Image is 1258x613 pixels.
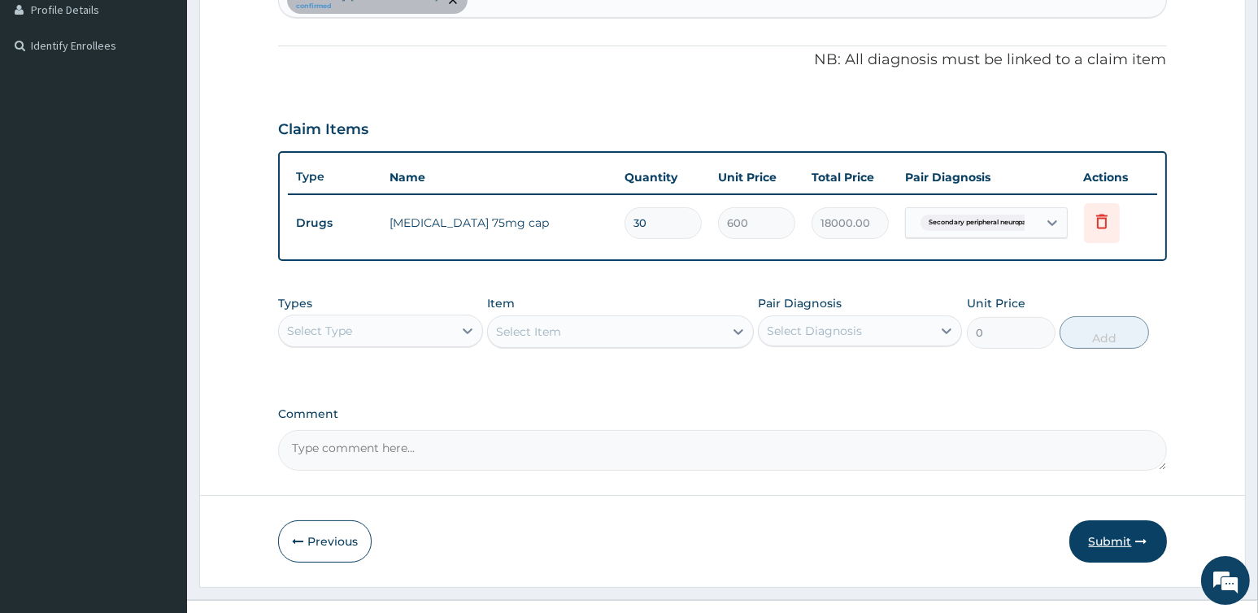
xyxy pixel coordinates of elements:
div: Minimize live chat window [267,8,306,47]
button: Submit [1069,520,1167,563]
img: d_794563401_company_1708531726252_794563401 [30,81,66,122]
button: Add [1060,316,1148,349]
small: confirmed [296,2,438,11]
div: Select Type [287,323,352,339]
th: Actions [1076,161,1157,193]
h3: Claim Items [278,121,368,139]
label: Types [278,297,312,311]
th: Pair Diagnosis [897,161,1076,193]
label: Unit Price [967,295,1025,311]
th: Quantity [616,161,710,193]
p: NB: All diagnosis must be linked to a claim item [278,50,1166,71]
td: [MEDICAL_DATA] 75mg cap [381,207,616,239]
label: Item [487,295,515,311]
textarea: Type your message and hit 'Enter' [8,444,310,501]
th: Type [288,162,381,192]
th: Name [381,161,616,193]
div: Select Diagnosis [767,323,862,339]
div: Chat with us now [85,91,273,112]
td: Drugs [288,208,381,238]
button: Previous [278,520,372,563]
label: Pair Diagnosis [758,295,842,311]
label: Comment [278,407,1166,421]
th: Total Price [803,161,897,193]
span: We're online! [94,205,224,369]
th: Unit Price [710,161,803,193]
span: Secondary peripheral neuropath... [921,215,1047,231]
